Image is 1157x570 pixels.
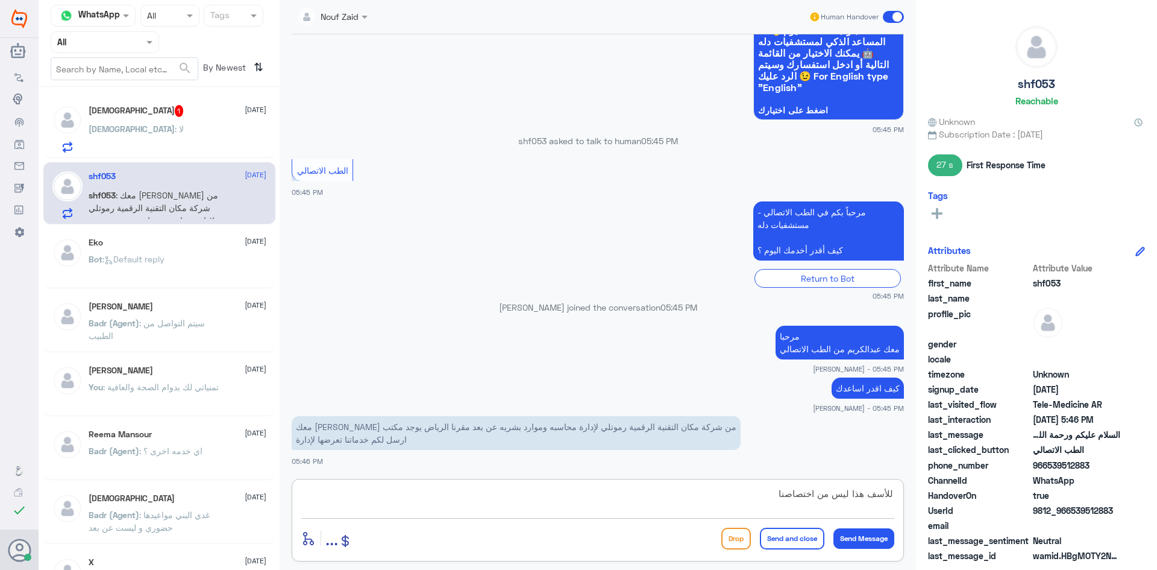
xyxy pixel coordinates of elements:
span: 966539512883 [1033,459,1120,472]
span: email [928,519,1030,532]
span: last_interaction [928,413,1030,426]
span: 0 [1033,534,1120,547]
span: HandoverOn [928,489,1030,502]
i: check [12,503,27,518]
h6: Reachable [1015,95,1058,106]
span: last_message [928,428,1030,441]
p: 27/8/2025, 5:45 PM [776,326,904,359]
span: اضغط على اختيارك [758,106,899,115]
h5: Anas [89,302,153,312]
span: 2 [1033,474,1120,487]
span: Badr (Agent) [89,446,139,456]
h5: X [89,557,94,568]
span: timezone [928,368,1030,381]
span: [DATE] [245,428,266,439]
p: shf053 asked to talk to human [292,135,904,147]
img: defaultAdmin.png [52,493,83,524]
span: السلام عليكم ورحمة الله وبركاتة [1033,428,1120,441]
img: defaultAdmin.png [1033,308,1063,338]
span: : Default reply [102,254,165,264]
img: whatsapp.png [57,7,75,25]
span: 9812_966539512883 [1033,504,1120,517]
span: Unknown [928,115,975,128]
span: locale [928,353,1030,366]
p: [PERSON_NAME] joined the conversation [292,301,904,314]
span: Bot [89,254,102,264]
span: signup_date [928,383,1030,396]
span: [DATE] [245,492,266,502]
span: ... [325,527,338,549]
img: defaultAdmin.png [52,238,83,268]
span: last_message_id [928,549,1030,562]
span: wamid.HBgMOTY2NTM5NTEyODgzFQIAEhggQTVBNkZFQjRFMTZCRDhFNTdERjdERDRDMjE5QkU1NTUA [1033,549,1120,562]
img: defaultAdmin.png [52,105,83,135]
span: null [1033,353,1120,366]
h6: Tags [928,190,948,201]
span: [PERSON_NAME] - 05:45 PM [813,364,904,374]
span: UserId [928,504,1030,517]
span: : تمنياتي لك بدوام الصحة والعافية [103,382,219,392]
span: By Newest [198,57,249,81]
span: 27 s [928,154,962,176]
button: ... [325,525,338,552]
p: 27/8/2025, 5:45 PM [832,378,904,399]
span: Attribute Value [1033,262,1120,274]
input: Search by Name, Local etc… [51,58,198,80]
span: ChannelId [928,474,1030,487]
span: gender [928,338,1030,350]
span: true [1033,489,1120,502]
span: You [89,382,103,392]
div: Tags [209,8,230,24]
span: 1 [175,105,184,117]
span: profile_pic [928,308,1030,335]
h6: Attributes [928,245,971,256]
img: defaultAdmin.png [1016,27,1057,68]
span: Subscription Date : [DATE] [928,128,1145,141]
span: last_message_sentiment [928,534,1030,547]
div: Return to Bot [754,269,901,288]
span: last_clicked_button [928,443,1030,456]
span: First Response Time [967,159,1046,171]
span: الطب الاتصالي [1033,443,1120,456]
span: [DATE] [245,300,266,311]
img: defaultAdmin.png [52,366,83,396]
span: [DATE] [245,364,266,375]
img: defaultAdmin.png [52,302,83,332]
span: last_visited_flow [928,398,1030,411]
span: first_name [928,277,1030,290]
span: 05:46 PM [292,457,323,465]
span: Attribute Name [928,262,1030,274]
span: null [1033,338,1120,350]
span: 05:45 PM [641,136,678,146]
span: : غدي البني مواعيدها حضوري و ليست عن بعد [89,510,210,533]
span: 05:45 PM [660,302,697,312]
span: : معك [PERSON_NAME] من شركة مكان التقنية الرقمية رموتلي لإدارة محاسبه وموارد بشريه عن بعد مقرنا ا... [89,190,218,251]
span: 05:45 PM [873,291,904,301]
button: Send and close [760,528,824,549]
span: shf053 [89,190,116,200]
span: : اي خدمه اخرى ؟ [139,446,202,456]
span: : سيتم التواصل من الطبيب [89,318,205,341]
h5: Reema Mansour [89,429,152,440]
span: [DATE] [245,104,266,115]
h5: سبحان الله [89,493,175,504]
span: null [1033,519,1120,532]
span: 05:45 PM [292,188,323,196]
span: Unknown [1033,368,1120,381]
i: ⇅ [254,57,263,77]
span: last_name [928,292,1030,305]
p: 27/8/2025, 5:46 PM [292,416,741,450]
h5: shf053 [1018,77,1055,91]
span: phone_number [928,459,1030,472]
p: 27/8/2025, 5:45 PM [753,201,904,261]
h5: Mohammed ALRASHED [89,366,153,376]
span: Badr (Agent) [89,318,139,328]
span: الطب الاتصالي [297,165,348,176]
h5: Mohammed [89,105,184,117]
span: search [178,61,192,75]
h5: Eko [89,238,103,248]
span: [PERSON_NAME] - 05:45 PM [813,403,904,413]
span: Badr (Agent) [89,510,139,520]
span: [DATE] [245,169,266,180]
span: 2025-08-27T14:46:31.2868106Z [1033,413,1120,426]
